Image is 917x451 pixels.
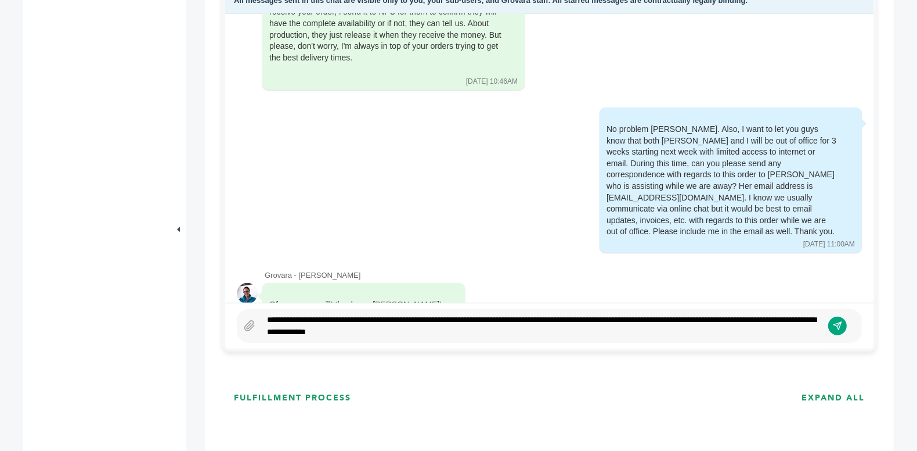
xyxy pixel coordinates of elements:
[802,392,865,404] h3: EXPAND ALL
[803,239,855,249] div: [DATE] 11:00AM
[234,392,351,404] h3: FULFILLMENT PROCESS
[265,270,862,281] div: Grovara - [PERSON_NAME]
[606,124,839,238] div: No problem [PERSON_NAME]. Also, I want to let you guys know that both [PERSON_NAME] and I will be...
[269,299,442,311] div: Of course we will! thank you [PERSON_NAME]!
[466,77,518,87] div: [DATE] 10:46AM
